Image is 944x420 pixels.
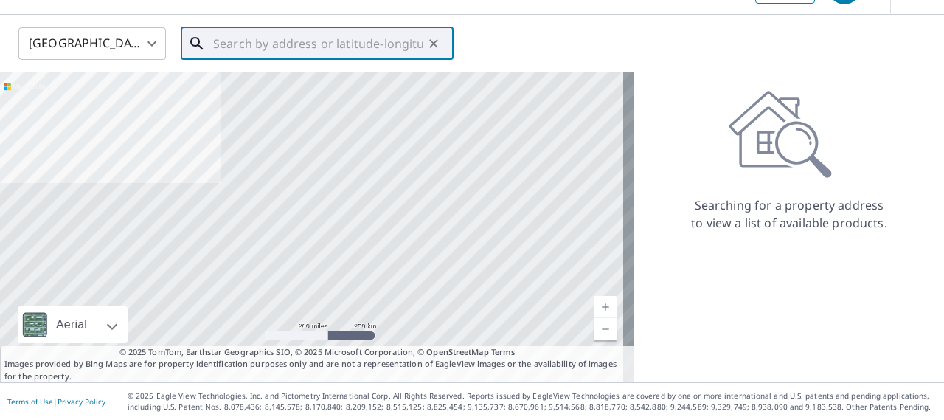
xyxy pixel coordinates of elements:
a: OpenStreetMap [426,346,488,357]
p: Searching for a property address to view a list of available products. [690,196,888,232]
a: Terms [491,346,516,357]
input: Search by address or latitude-longitude [213,23,423,64]
a: Current Level 5, Zoom In [594,296,617,318]
button: Clear [423,33,444,54]
a: Terms of Use [7,396,53,407]
div: [GEOGRAPHIC_DATA] [18,23,166,64]
a: Current Level 5, Zoom Out [594,318,617,340]
div: Aerial [52,306,91,343]
a: Privacy Policy [58,396,105,407]
p: © 2025 Eagle View Technologies, Inc. and Pictometry International Corp. All Rights Reserved. Repo... [128,390,937,413]
span: © 2025 TomTom, Earthstar Geographics SIO, © 2025 Microsoft Corporation, © [119,346,516,359]
div: Aerial [18,306,128,343]
p: | [7,397,105,406]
